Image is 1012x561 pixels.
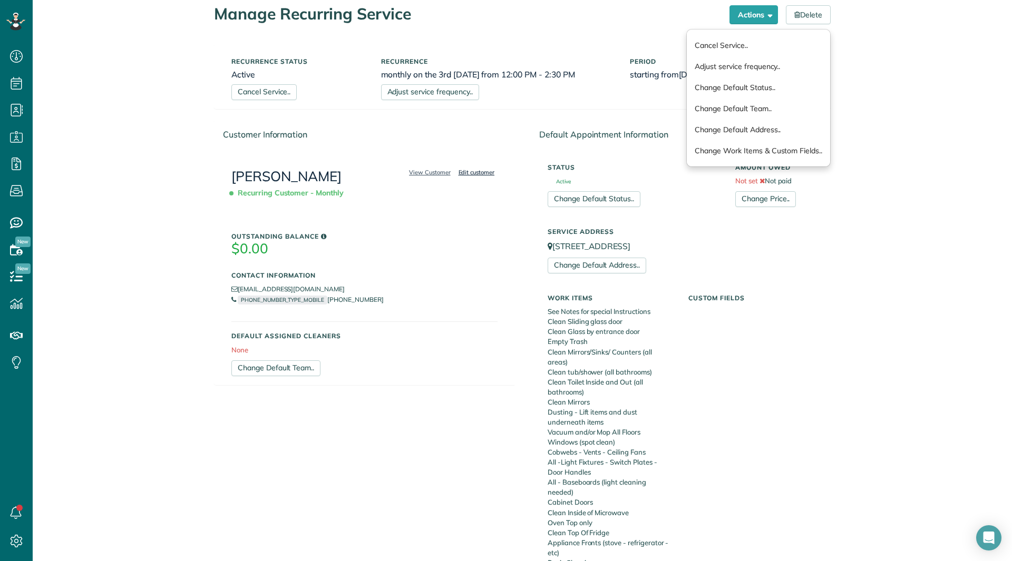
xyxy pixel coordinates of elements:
[381,70,615,79] h6: monthly on the 3rd [DATE] from 12:00 PM - 2:30 PM
[729,5,778,24] button: Actions
[976,525,1001,550] div: Open Intercom Messenger
[679,69,705,80] span: [DATE]
[231,360,320,376] a: Change Default Team..
[15,237,31,247] span: New
[231,58,365,65] h5: Recurrence status
[687,119,830,140] a: Change Default Address..
[548,240,813,252] p: [STREET_ADDRESS]
[231,84,297,100] a: Cancel Service..
[381,84,479,100] a: Adjust service frequency..
[548,258,646,273] a: Change Default Address..
[786,5,831,24] a: Delete
[231,284,498,294] li: [EMAIL_ADDRESS][DOMAIN_NAME]
[548,337,673,347] li: Empty Trash
[531,120,830,149] div: Default Appointment Information
[687,98,830,119] a: Change Default Team..
[630,70,813,79] h6: starting from onwards
[687,35,830,56] a: Cancel Service..
[548,447,673,457] li: Cobwebs - Vents - Ceiling Fans
[548,457,673,477] li: All -Light Fixtures - Switch Plates - Door Handles
[231,233,498,240] h5: Outstanding Balance
[548,164,719,171] h5: Status
[735,176,758,185] span: Not set
[381,58,615,65] h5: Recurrence
[687,140,830,161] a: Change Work Items & Custom Fields..
[548,228,813,235] h5: Service Address
[231,296,383,303] a: PHONE_NUMBER_TYPE_MOBILE[PHONE_NUMBER]
[15,263,31,274] span: New
[548,294,673,301] h5: Work Items
[548,179,571,184] span: Active
[231,70,365,79] h6: Active
[548,191,640,207] a: Change Default Status..
[548,528,673,538] li: Clean Top Of Fridge
[548,397,673,407] li: Clean Mirrors
[548,497,673,507] li: Cabinet Doors
[548,518,673,528] li: Oven Top only
[406,168,454,177] a: View Customer
[231,241,498,257] h3: $0.00
[548,347,673,367] li: Clean Mirrors/Sinks/ Counters (all areas)
[630,58,813,65] h5: Period
[735,164,813,171] h5: Amount Owed
[231,272,498,279] h5: Contact Information
[548,307,673,317] li: See Notes for special Instructions
[735,191,796,207] a: Change Price..
[727,159,821,207] div: Not paid
[238,296,327,304] small: PHONE_NUMBER_TYPE_MOBILE
[231,332,498,339] h5: Default Assigned Cleaners
[548,437,673,447] li: Windows (spot clean)
[214,5,722,23] h1: Manage Recurring Service
[548,367,673,377] li: Clean tub/shower (all bathrooms)
[548,477,673,497] li: All - Baseboards (light cleaning needed)
[231,346,248,354] span: None
[548,317,673,327] li: Clean Sliding glass door
[688,294,813,301] h5: Custom Fields
[455,168,498,177] a: Edit customer
[548,377,673,397] li: Clean Toilet Inside and Out (all bathrooms)
[231,168,342,185] a: [PERSON_NAME]
[231,184,348,202] span: Recurring Customer - Monthly
[687,56,830,77] a: Adjust service frequency..
[548,427,673,437] li: Vacuum and/or Mop All Floors
[548,407,673,427] li: Dusting - Lift items and dust underneath items
[548,327,673,337] li: Clean Glass by entrance door
[548,508,673,518] li: Clean Inside of Microwave
[548,538,673,558] li: Appliance Fronts (stove - refrigerator - etc)
[687,77,830,98] a: Change Default Status..
[215,120,514,149] div: Customer Information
